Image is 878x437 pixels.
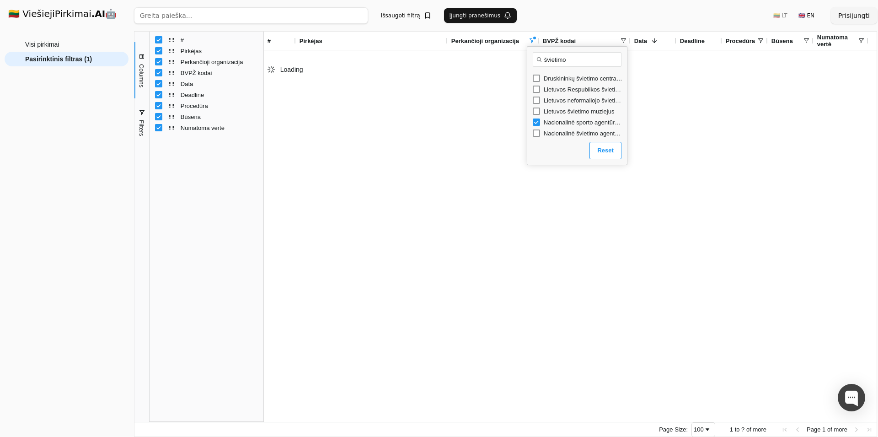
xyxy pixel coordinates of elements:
span: Numatoma vertė [817,34,857,48]
span: Numatoma vertė [181,124,258,131]
div: Numatoma vertė Column [150,122,263,133]
div: Deadline Column [150,89,263,100]
div: # Column [150,34,263,45]
div: Nacionalinė sporto agentūra prie Lietuvos Respublikos švietimo mokslo ir sporto ministerijos [544,119,623,126]
div: Next Page [853,426,860,433]
input: Greita paieška... [134,7,368,24]
div: Būsena Column [150,111,263,122]
span: Procedūra [726,38,755,44]
div: First Page [781,426,788,433]
span: BVPŽ kodai [181,70,258,76]
div: Procedūra Column [150,100,263,111]
span: of [746,426,751,433]
div: Last Page [866,426,873,433]
div: Pirkėjas Column [150,45,263,56]
div: Lietuvos švietimo muziejus [544,108,623,115]
div: Column List 9 Columns [150,34,263,133]
div: Previous Page [794,426,801,433]
span: BVPŽ kodai [543,38,576,44]
span: Perkančioji organizacija [181,59,258,65]
button: 🇬🇧 EN [793,8,820,23]
button: Reset [589,142,621,159]
span: to [735,426,740,433]
div: Column Filter [527,46,627,165]
span: Data [181,81,258,87]
span: ? [741,426,744,433]
span: Page [807,426,820,433]
span: Pirkėjas [181,48,258,54]
div: Druskininkų švietimo centras (PV) [544,75,623,82]
span: 1 [822,426,825,433]
div: Lietuvos neformaliojo švietimo agentūra [544,97,623,104]
div: 100 [694,426,704,433]
span: Loading [280,66,303,73]
div: BVPŽ kodai Column [150,67,263,78]
span: Columns [138,64,145,87]
button: Įjungti pranešimus [444,8,517,23]
div: Page Size [691,422,715,437]
span: Pasirinktinis filtras (1) [25,52,92,66]
span: Data [634,38,647,44]
button: Prisijungti [831,7,877,24]
span: 1 [730,426,733,433]
input: Search filter values [533,52,621,67]
span: Pirkėjas [300,38,322,44]
div: Data Column [150,78,263,89]
span: Deadline [181,92,258,98]
strong: .AI [91,8,106,19]
span: Perkančioji organizacija [451,38,519,44]
span: Deadline [680,38,705,44]
span: Procedūra [181,103,258,109]
div: Lietuvos Respublikos švietimo mokslo ir sporto ministerija [544,86,623,93]
div: Page Size: [659,426,688,433]
span: # [181,37,258,43]
span: Būsena [771,38,793,44]
span: Filters [138,120,145,136]
div: Filter List [527,62,627,172]
span: Būsena [181,113,258,120]
span: of [827,426,832,433]
span: Visi pirkimai [25,38,59,51]
span: more [753,426,766,433]
div: Perkančioji organizacija Column [150,56,263,67]
span: more [834,426,847,433]
span: # [268,38,271,44]
button: Išsaugoti filtrą [375,8,437,23]
div: Nacionalinė švietimo agentūra [544,130,623,137]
